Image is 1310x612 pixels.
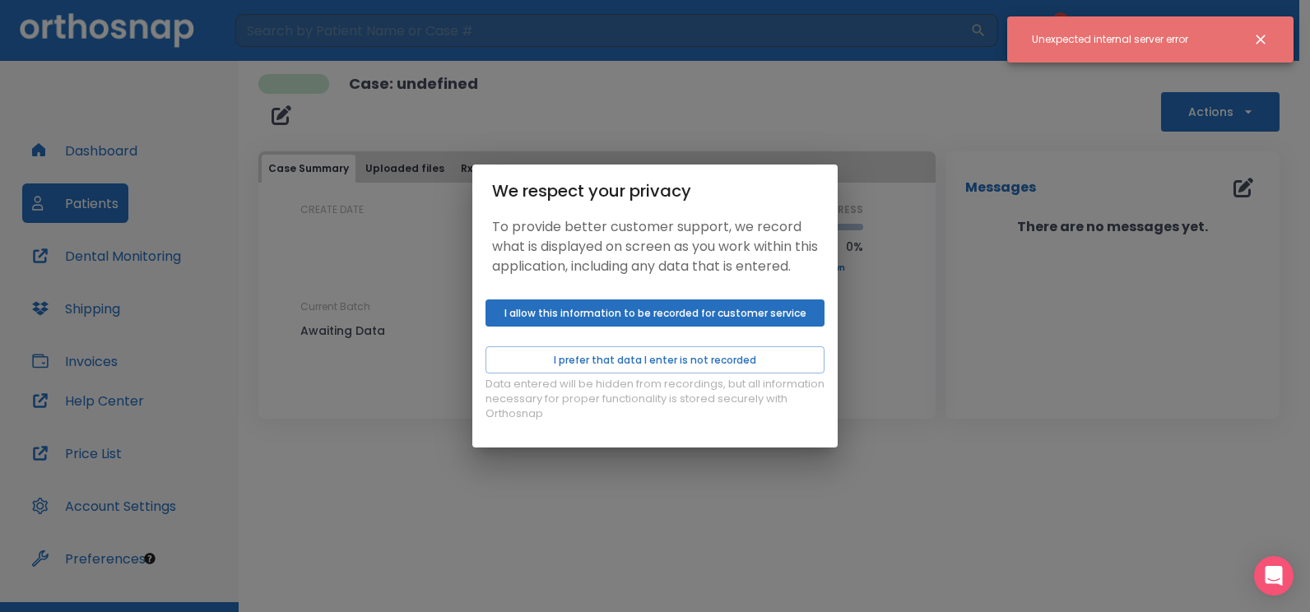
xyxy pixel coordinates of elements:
div: Unexpected internal server error [1032,25,1188,53]
button: I allow this information to be recorded for customer service [485,299,825,327]
button: I prefer that data I enter is not recorded [485,346,825,373]
p: To provide better customer support, we record what is displayed on screen as you work within this... [492,217,818,276]
div: Open Intercom Messenger [1254,556,1294,596]
div: We respect your privacy [492,178,818,204]
button: Close notification [1246,25,1275,54]
p: Data entered will be hidden from recordings, but all information necessary for proper functionali... [485,377,825,421]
